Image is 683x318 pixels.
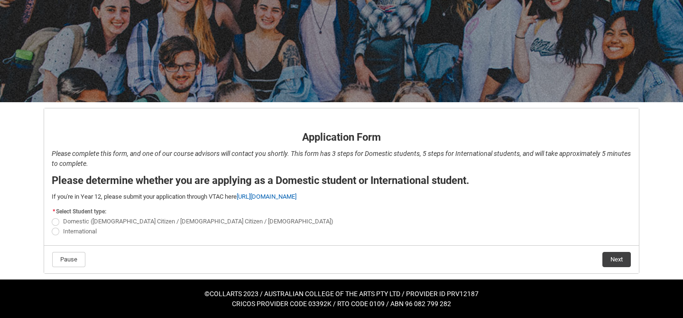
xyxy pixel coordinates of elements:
button: Pause [52,252,85,267]
span: Domestic ([DEMOGRAPHIC_DATA] Citizen / [DEMOGRAPHIC_DATA] Citizen / [DEMOGRAPHIC_DATA]) [63,218,333,225]
a: [URL][DOMAIN_NAME] [237,193,296,200]
em: Please complete this form, and one of our course advisors will contact you shortly. This form has... [52,150,631,167]
p: If you're in Year 12, please submit your application through VTAC here [52,192,631,202]
article: REDU_Application_Form_for_Applicant flow [44,108,639,274]
strong: Application Form [302,131,381,143]
span: International [63,228,97,235]
button: Next [602,252,631,267]
span: Select Student type: [56,208,106,215]
strong: Application Form - Page 1 [52,115,140,124]
strong: Please determine whether you are applying as a Domestic student or International student. [52,174,469,186]
abbr: required [53,208,55,215]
